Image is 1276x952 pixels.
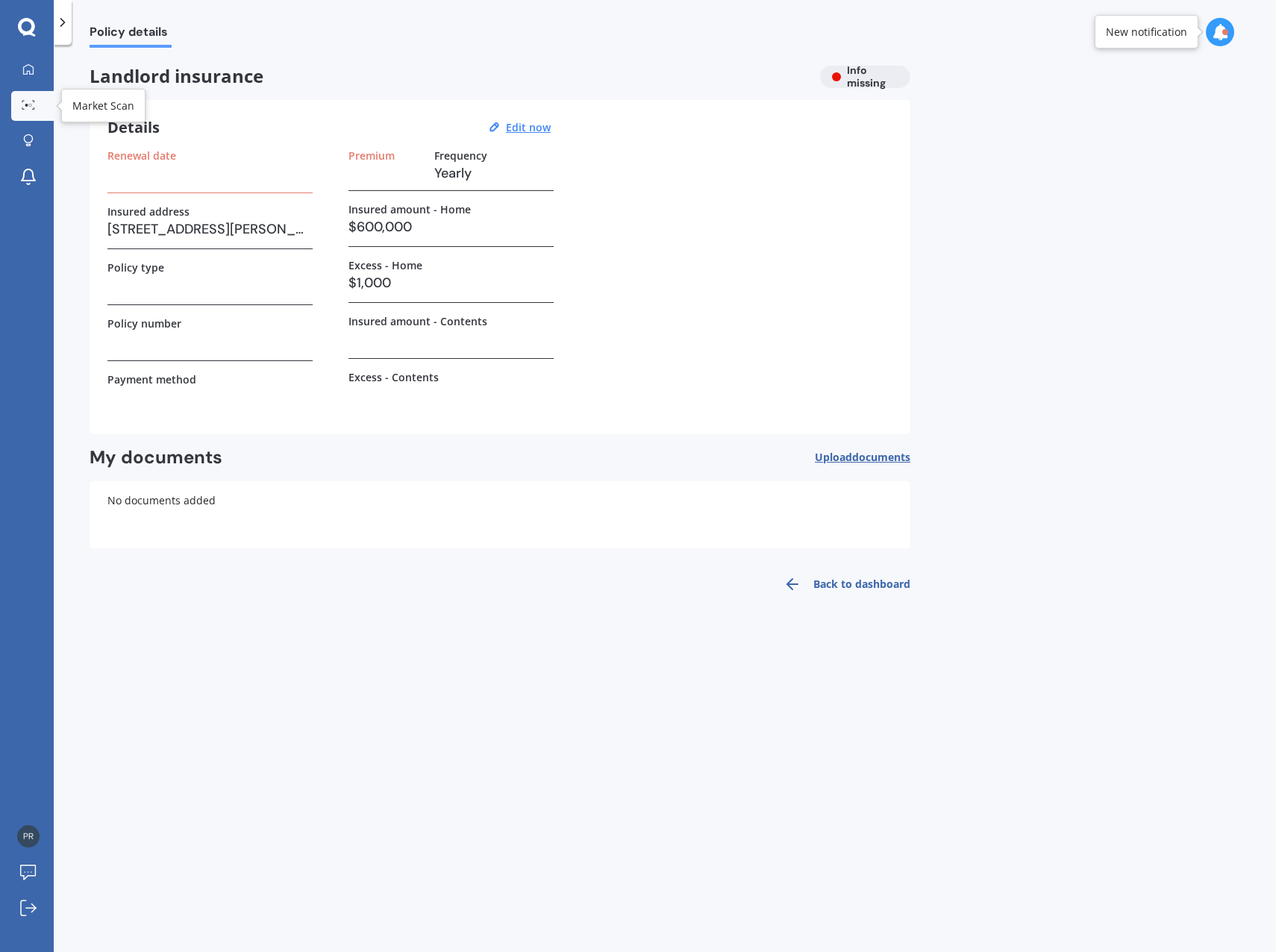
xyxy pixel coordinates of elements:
[107,118,160,137] h3: Details
[348,203,471,216] label: Insured amount - Home
[348,216,554,238] h3: $600,000
[107,149,176,162] label: Renewal date
[90,66,808,87] span: Landlord insurance
[506,120,551,134] u: Edit now
[815,451,910,463] span: Upload
[107,317,181,330] label: Policy number
[775,566,910,602] a: Back to dashboard
[348,149,395,162] label: Premium
[348,315,487,328] label: Insured amount - Contents
[815,446,910,469] button: Uploaddocuments
[90,481,910,548] div: No documents added
[348,259,422,272] label: Excess - Home
[90,446,222,469] h2: My documents
[72,98,134,113] div: Market Scan
[852,450,910,464] span: documents
[348,371,439,383] label: Excess - Contents
[107,205,190,218] label: Insured address
[434,162,554,184] h3: Yearly
[348,272,554,294] h3: $1,000
[17,825,40,848] img: 89921998d5edae223651c6cb9d89fcfb
[1106,25,1187,40] div: New notification
[501,121,555,134] button: Edit now
[90,25,172,45] span: Policy details
[107,261,164,274] label: Policy type
[107,218,313,240] h3: [STREET_ADDRESS][PERSON_NAME][PERSON_NAME]
[434,149,487,162] label: Frequency
[107,373,196,386] label: Payment method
